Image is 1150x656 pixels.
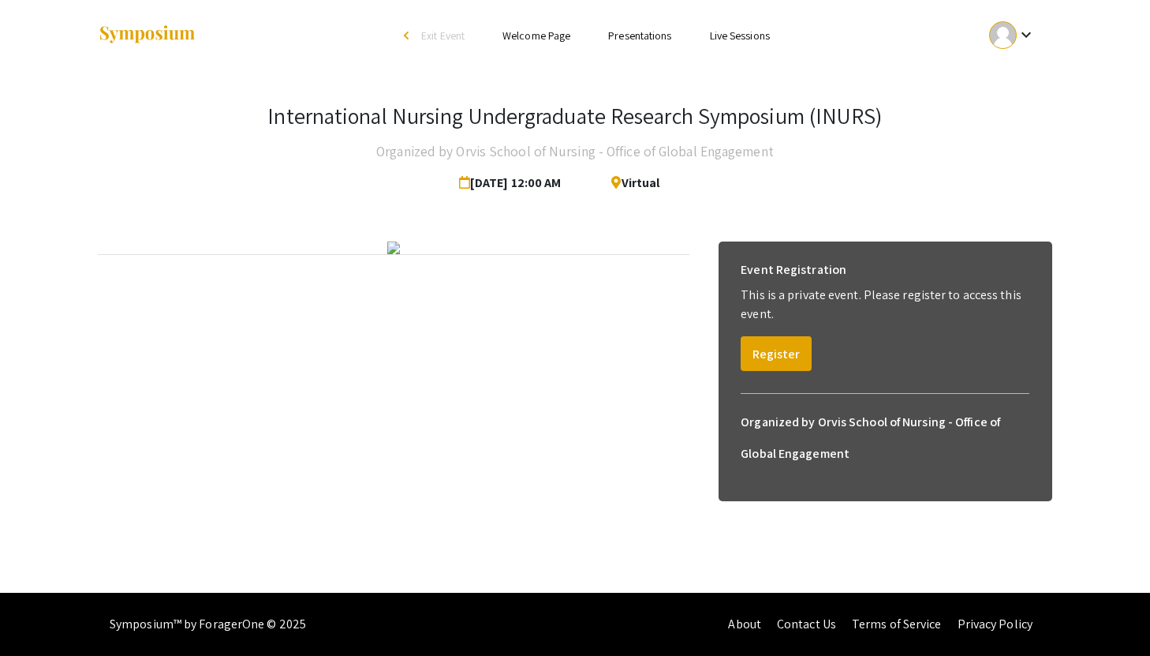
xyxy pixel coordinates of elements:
a: Terms of Service [852,616,942,632]
p: This is a private event. Please register to access this event. [741,286,1029,324]
span: [DATE] 12:00 AM [459,167,568,199]
a: Welcome Page [502,28,570,43]
button: Register [741,336,812,371]
img: Symposium by ForagerOne [98,24,196,46]
span: Exit Event [421,28,465,43]
img: a4d74a6e-8f74-4d37-8200-c09c9842853e.png [387,242,400,254]
div: Symposium™ by ForagerOne © 2025 [110,593,306,656]
a: Privacy Policy [958,616,1032,632]
div: arrow_back_ios [404,31,413,40]
iframe: Chat [12,585,67,644]
a: Live Sessions [710,28,770,43]
h6: Event Registration [741,254,846,286]
h6: Organized by Orvis School of Nursing - Office of Global Engagement [741,407,1029,470]
h3: International Nursing Undergraduate Research Symposium (INURS) [267,103,882,129]
a: About [728,616,761,632]
span: Virtual [599,167,659,199]
mat-icon: Expand account dropdown [1017,25,1036,44]
a: Presentations [608,28,671,43]
a: Contact Us [777,616,836,632]
button: Expand account dropdown [973,17,1052,53]
h4: Organized by Orvis School of Nursing - Office of Global Engagement [376,136,774,167]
